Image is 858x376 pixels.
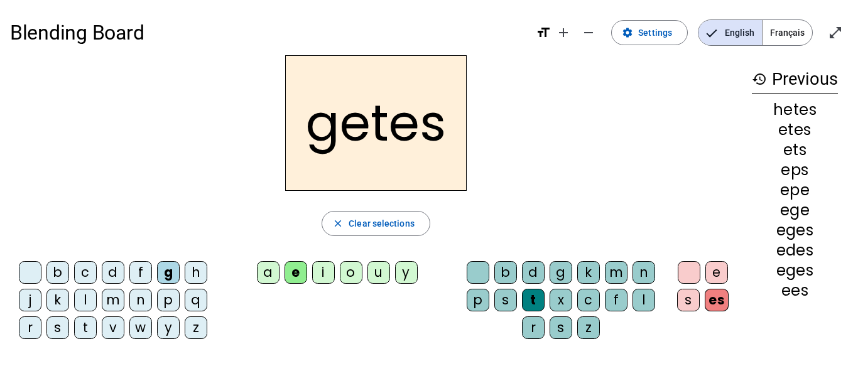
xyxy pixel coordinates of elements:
div: i [312,261,335,284]
button: Enter full screen [823,20,848,45]
div: b [494,261,517,284]
div: n [633,261,655,284]
div: l [633,289,655,311]
div: x [550,289,572,311]
div: ets [752,142,838,158]
mat-icon: history [752,72,767,87]
h1: Blending Board [10,13,526,53]
mat-icon: add [556,25,571,40]
mat-icon: settings [622,27,633,38]
div: t [522,289,545,311]
div: etes [752,122,838,137]
div: g [157,261,180,284]
div: z [577,316,600,339]
div: q [185,289,207,311]
div: j [19,289,41,311]
h2: getes [285,55,467,191]
div: s [550,316,572,339]
div: hetes [752,102,838,117]
div: o [340,261,362,284]
div: b [46,261,69,284]
div: a [257,261,280,284]
span: Settings [638,25,672,40]
div: k [46,289,69,311]
div: u [367,261,390,284]
div: k [577,261,600,284]
mat-icon: open_in_full [828,25,843,40]
div: edes [752,243,838,258]
h3: Previous [752,65,838,94]
div: l [74,289,97,311]
div: p [467,289,489,311]
span: Français [763,20,812,45]
div: f [605,289,627,311]
mat-icon: format_size [536,25,551,40]
div: r [19,316,41,339]
div: e [285,261,307,284]
div: w [129,316,152,339]
div: s [677,289,700,311]
span: English [698,20,762,45]
mat-button-toggle-group: Language selection [698,19,813,46]
div: y [157,316,180,339]
div: h [185,261,207,284]
span: Clear selections [349,216,415,231]
div: t [74,316,97,339]
div: m [605,261,627,284]
div: eges [752,223,838,238]
button: Clear selections [322,211,430,236]
div: e [705,261,728,284]
div: s [494,289,517,311]
div: es [705,289,729,311]
div: d [102,261,124,284]
div: ege [752,203,838,218]
div: f [129,261,152,284]
div: g [550,261,572,284]
div: n [129,289,152,311]
div: epe [752,183,838,198]
div: m [102,289,124,311]
button: Decrease font size [576,20,601,45]
div: d [522,261,545,284]
div: ees [752,283,838,298]
div: s [46,316,69,339]
mat-icon: remove [581,25,596,40]
div: eges [752,263,838,278]
div: y [395,261,418,284]
div: c [577,289,600,311]
mat-icon: close [332,218,344,229]
div: c [74,261,97,284]
div: eps [752,163,838,178]
div: z [185,316,207,339]
div: r [522,316,545,339]
div: p [157,289,180,311]
button: Increase font size [551,20,576,45]
button: Settings [611,20,688,45]
div: v [102,316,124,339]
